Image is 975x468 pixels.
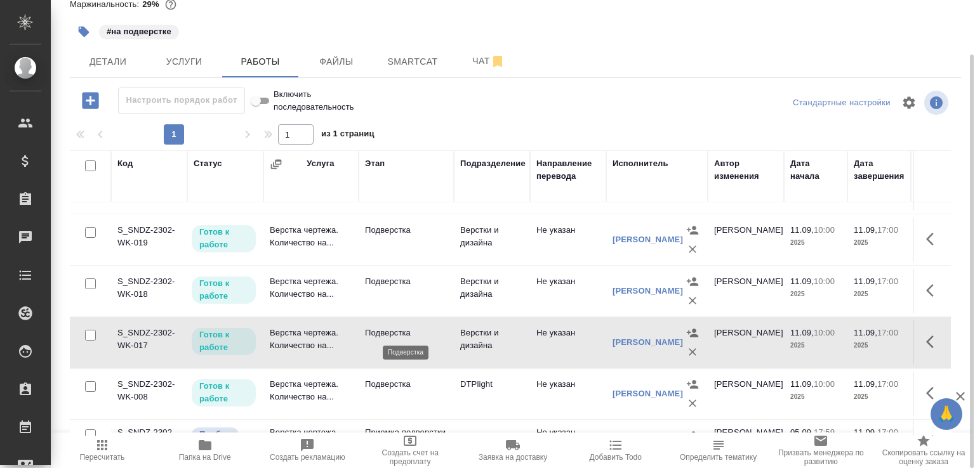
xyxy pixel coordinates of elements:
p: Готов к работе [199,226,248,251]
p: 11.09, [854,427,877,437]
td: S_SNDZ-2302-WK-018 [111,269,187,313]
p: Подверстка [365,224,448,237]
button: Здесь прячутся важные кнопки [919,275,949,306]
span: Заявка на доставку [479,453,547,462]
span: 🙏 [936,401,957,427]
button: Здесь прячутся важные кнопки [919,327,949,357]
span: Добавить Todo [590,453,642,462]
td: Не указан [530,218,606,262]
p: 11.09, [790,328,814,337]
p: 11.09, [854,379,877,389]
a: [PERSON_NAME] [613,286,683,296]
div: Исполнитель может приступить к работе [190,327,257,356]
td: Верстка чертежа. Количество на... [263,218,359,262]
td: S_SNDZ-2302-WK-017 [111,320,187,365]
p: #на подверстке [107,25,171,38]
td: [PERSON_NAME] [708,320,784,365]
span: Создать рекламацию [270,453,345,462]
p: 17:00 [877,328,898,337]
p: Подверстка [365,275,448,288]
button: Удалить [683,291,702,310]
p: Подверстка [365,378,448,391]
p: 10:00 [814,225,835,235]
button: Назначить [683,323,702,342]
span: Работы [230,54,291,70]
div: Подразделение [460,157,526,170]
span: Файлы [306,54,367,70]
a: [PERSON_NAME] [613,235,683,244]
td: Верстки и дизайна [454,320,530,365]
p: 17:00 [877,379,898,389]
span: Призвать менеджера по развитию [777,448,865,466]
span: Посмотреть информацию [924,91,951,115]
button: Заявка на доставку [461,432,564,468]
div: Дата завершения [854,157,905,183]
p: 2025 [854,391,905,403]
td: Верстка чертежа. Количество на... [263,320,359,365]
p: 05.09, [790,427,814,437]
span: из 1 страниц [321,126,375,145]
button: Папка на Drive [154,432,256,468]
p: 11.09, [854,328,877,337]
button: Сгруппировать [270,158,282,171]
span: Включить последовательность [274,88,354,114]
div: Автор изменения [714,157,778,183]
p: 17:00 [877,225,898,235]
div: split button [790,93,894,113]
td: S_SNDZ-2302-WK-019 [111,218,187,262]
span: Настроить таблицу [894,88,924,118]
td: [PERSON_NAME] [708,420,784,464]
div: Статус [194,157,222,170]
span: Определить тематику [680,453,757,462]
button: Здесь прячутся важные кнопки [919,224,949,254]
p: Приемка подверстки [365,426,448,439]
div: Направление перевода [536,157,600,183]
td: Верстки и дизайна [454,218,530,262]
button: Определить тематику [667,432,770,468]
p: Готов к работе [199,328,248,354]
button: Пересчитать [51,432,154,468]
td: Верстка чертежа. Количество на... [263,269,359,313]
button: Удалить [683,394,702,413]
p: 11.09, [790,225,814,235]
p: 2025 [790,339,841,352]
td: Не указан [530,372,606,416]
button: Добавить тэг [70,18,98,46]
td: [PERSON_NAME] [708,218,784,262]
p: 17:00 [877,276,898,286]
td: S_SNDZ-2302-WK-009 [111,420,187,464]
td: S_SNDZ-2302-WK-008 [111,372,187,416]
span: Создать счет на предоплату [366,448,454,466]
p: 10:00 [814,276,835,286]
button: Назначить [683,221,702,240]
a: [PERSON_NAME] [613,389,683,398]
button: Добавить Todo [564,432,667,468]
div: Исполнитель [613,157,668,170]
p: 2025 [790,391,841,403]
td: Верстка чертежа. Количество на... [263,372,359,416]
td: Не указан [530,320,606,365]
p: 2025 [854,288,905,301]
p: 2025 [790,237,841,249]
span: Чат [458,53,519,69]
p: 2025 [790,288,841,301]
span: Пересчитать [79,453,124,462]
button: Создать счет на предоплату [359,432,461,468]
div: Дата начала [790,157,841,183]
button: Удалить [683,342,702,361]
td: Не указан [530,420,606,464]
span: Папка на Drive [179,453,231,462]
p: 10:00 [814,379,835,389]
p: 11.09, [854,276,877,286]
p: 11.09, [790,379,814,389]
div: Исполнитель может приступить к работе [190,378,257,408]
span: Smartcat [382,54,443,70]
td: [PERSON_NAME] [708,269,784,313]
div: Исполнитель может приступить к работе [190,224,257,254]
button: Создать рекламацию [256,432,359,468]
a: [PERSON_NAME] [613,337,683,347]
div: Код [117,157,133,170]
p: 10:00 [814,328,835,337]
p: 17:00 [877,427,898,437]
td: Не указан [530,269,606,313]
